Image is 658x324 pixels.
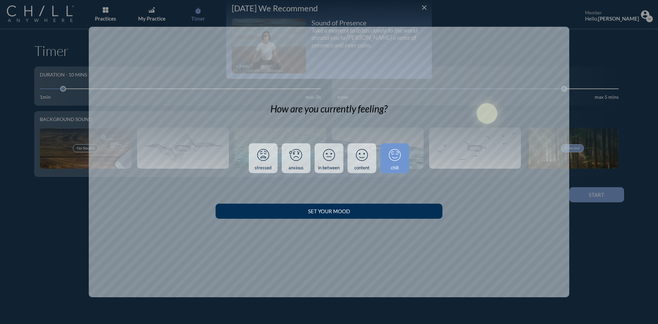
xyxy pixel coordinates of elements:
[318,165,340,171] div: in between
[249,143,278,173] a: stressed
[282,143,310,173] a: anxious
[380,143,409,173] a: chill
[270,103,387,115] div: How are you currently feeling?
[354,165,369,171] div: content
[289,165,304,171] div: anxious
[391,165,399,171] div: chill
[228,208,430,214] div: Set your Mood
[315,143,343,173] a: in between
[348,143,376,173] a: content
[216,204,442,219] button: Set your Mood
[255,165,271,171] div: stressed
